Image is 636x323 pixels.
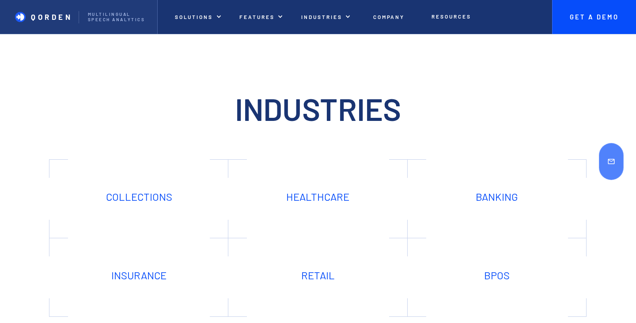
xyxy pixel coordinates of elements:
[54,243,223,312] a: Insurance
[373,14,405,20] p: Company
[484,270,510,281] h1: BPOs
[476,191,518,203] h1: Banking
[413,243,582,312] a: BPOs
[301,14,342,20] p: INDUSTRIES
[432,13,471,19] p: Resources
[88,12,148,23] p: Multilingual Speech analytics
[561,13,627,21] p: Get A Demo
[234,164,403,233] a: Healthcare
[54,164,223,233] a: Collections
[31,12,73,21] p: Qorden
[286,191,349,203] h1: Healthcare
[111,270,167,281] h1: Insurance
[413,164,582,233] a: Banking
[175,14,213,20] p: Solutions
[239,14,275,20] p: features
[301,270,335,281] h1: Retail
[234,243,403,312] a: Retail
[106,191,172,203] h1: Collections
